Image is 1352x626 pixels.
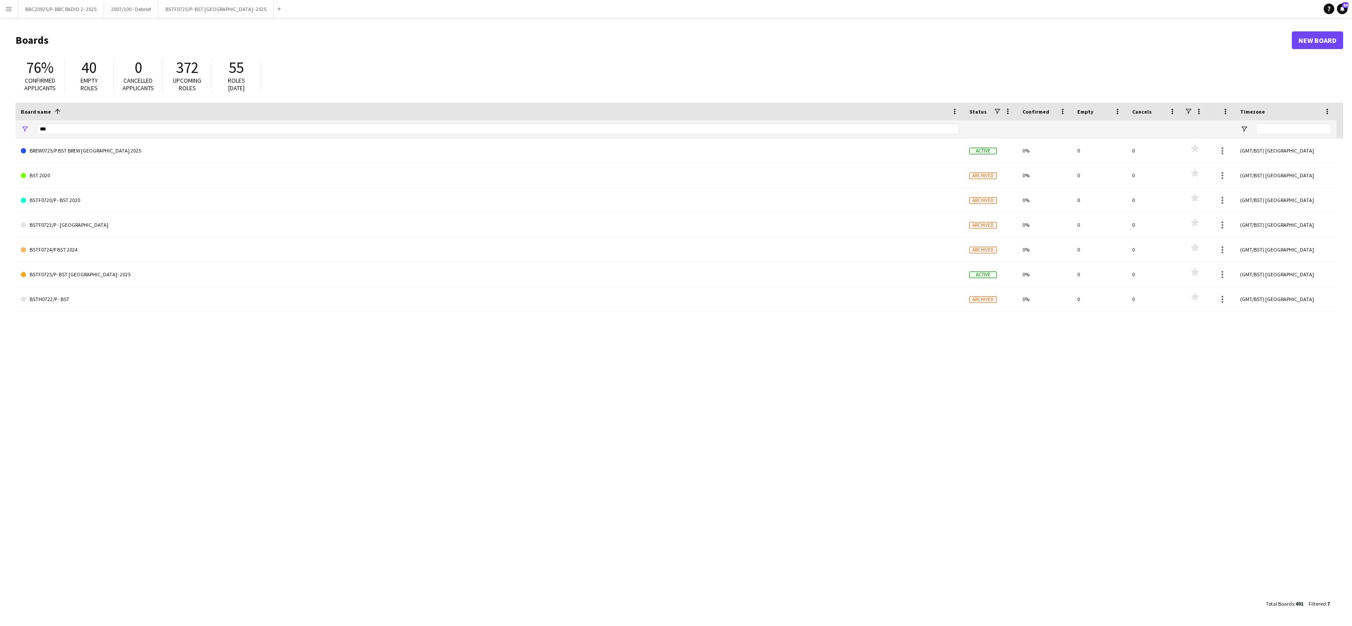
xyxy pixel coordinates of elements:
[1017,262,1072,286] div: 0%
[969,296,997,303] span: Archived
[1327,600,1330,607] span: 7
[1127,138,1182,163] div: 0
[173,76,201,92] span: Upcoming roles
[21,262,959,287] a: BSTF0725/P- BST [GEOGRAPHIC_DATA]- 2025
[1017,287,1072,311] div: 0%
[158,0,274,18] button: BSTF0725/P- BST [GEOGRAPHIC_DATA]- 2025
[1017,237,1072,262] div: 0%
[1072,213,1127,237] div: 0
[1235,213,1337,237] div: (GMT/BST) [GEOGRAPHIC_DATA]
[969,172,997,179] span: Archived
[229,58,244,77] span: 55
[1127,262,1182,286] div: 0
[228,76,245,92] span: Roles [DATE]
[969,108,987,115] span: Status
[1077,108,1093,115] span: Empty
[1127,237,1182,262] div: 0
[1256,124,1331,134] input: Timezone Filter Input
[1342,2,1348,8] span: 84
[1072,287,1127,311] div: 0
[1266,595,1303,612] div: :
[1240,125,1248,133] button: Open Filter Menu
[1235,188,1337,212] div: (GMT/BST) [GEOGRAPHIC_DATA]
[21,125,29,133] button: Open Filter Menu
[176,58,199,77] span: 372
[123,76,154,92] span: Cancelled applicants
[1072,138,1127,163] div: 0
[969,271,997,278] span: Active
[21,213,959,237] a: BSTF0723/P - [GEOGRAPHIC_DATA]
[26,58,54,77] span: 76%
[1295,600,1303,607] span: 491
[1072,262,1127,286] div: 0
[1132,108,1152,115] span: Cancels
[134,58,142,77] span: 0
[1072,237,1127,262] div: 0
[81,76,98,92] span: Empty roles
[1235,138,1337,163] div: (GMT/BST) [GEOGRAPHIC_DATA]
[1309,600,1326,607] span: Filtered
[969,148,997,154] span: Active
[1235,163,1337,187] div: (GMT/BST) [GEOGRAPHIC_DATA]
[1127,188,1182,212] div: 0
[1017,213,1072,237] div: 0%
[1235,262,1337,286] div: (GMT/BST) [GEOGRAPHIC_DATA]
[1309,595,1330,612] div: :
[21,237,959,262] a: BSTF0724/P BST 2024
[969,222,997,229] span: Archived
[21,287,959,312] a: BSTH0722/P - BST
[104,0,158,18] button: 2007/100 - Debrief
[1266,600,1294,607] span: Total Boards
[15,34,1292,47] h1: Boards
[37,124,959,134] input: Board name Filter Input
[1127,213,1182,237] div: 0
[24,76,56,92] span: Confirmed applicants
[1292,31,1343,49] a: New Board
[1072,188,1127,212] div: 0
[18,0,104,18] button: BBC20925/P- BBC RADIO 2- 2025
[1072,163,1127,187] div: 0
[21,138,959,163] a: BREW0725/P BST BREW [GEOGRAPHIC_DATA] 2025
[969,197,997,204] span: Archived
[21,108,51,115] span: Board name
[1337,4,1348,14] a: 84
[969,247,997,253] span: Archived
[1022,108,1049,115] span: Confirmed
[1017,138,1072,163] div: 0%
[1235,237,1337,262] div: (GMT/BST) [GEOGRAPHIC_DATA]
[1235,287,1337,311] div: (GMT/BST) [GEOGRAPHIC_DATA]
[1240,108,1265,115] span: Timezone
[81,58,96,77] span: 40
[1017,188,1072,212] div: 0%
[1127,287,1182,311] div: 0
[21,188,959,213] a: BSTF0720/P - BST 2020
[1017,163,1072,187] div: 0%
[1127,163,1182,187] div: 0
[21,163,959,188] a: BST 2020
